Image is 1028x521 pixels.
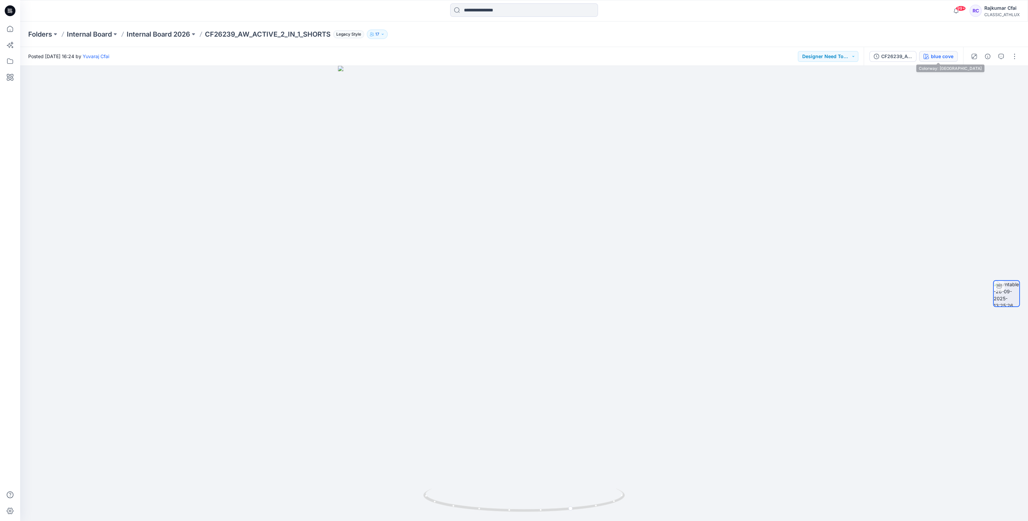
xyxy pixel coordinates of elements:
img: turntable-26-09-2025-13:25:26 [994,281,1019,306]
div: CF26239_AW_ACTIVE_2_IN_1_SHORTS [881,53,912,60]
a: Yuvaraj Cfai [83,53,109,59]
p: 17 [375,31,379,38]
div: RC [970,5,982,17]
div: Rajkumar Cfai [984,4,1020,12]
a: Internal Board 2026 [127,30,190,39]
button: Legacy Style [331,30,364,39]
div: CLASSIC_ATHLUX [984,12,1020,17]
button: 17 [367,30,388,39]
p: CF26239_AW_ACTIVE_2_IN_1_SHORTS [205,30,331,39]
button: Details [982,51,993,62]
button: CF26239_AW_ACTIVE_2_IN_1_SHORTS [869,51,916,62]
span: Legacy Style [333,30,364,38]
a: Internal Board [67,30,112,39]
button: blue cove [919,51,958,62]
span: Posted [DATE] 16:24 by [28,53,109,60]
a: Folders [28,30,52,39]
span: 99+ [956,6,966,11]
div: blue cove [931,53,953,60]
